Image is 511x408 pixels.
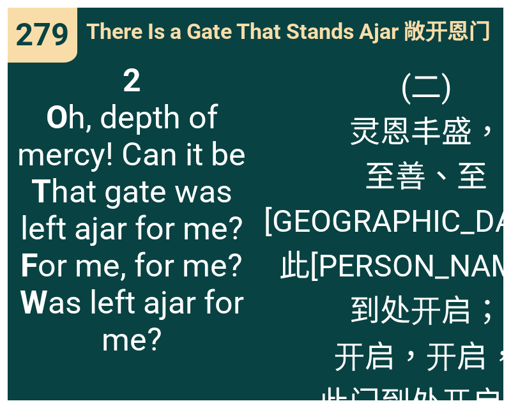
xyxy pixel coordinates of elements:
span: h, depth of mercy! Can it be hat gate was left ajar for me? or me, for me? as left ajar for me? [16,62,247,358]
span: 279 [15,17,69,53]
b: 2 [123,62,141,99]
b: T [31,173,51,210]
b: F [20,247,38,284]
b: O [46,99,68,136]
span: There Is a Gate That Stands Ajar 敞开恩门 [86,14,491,47]
b: W [20,284,48,321]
